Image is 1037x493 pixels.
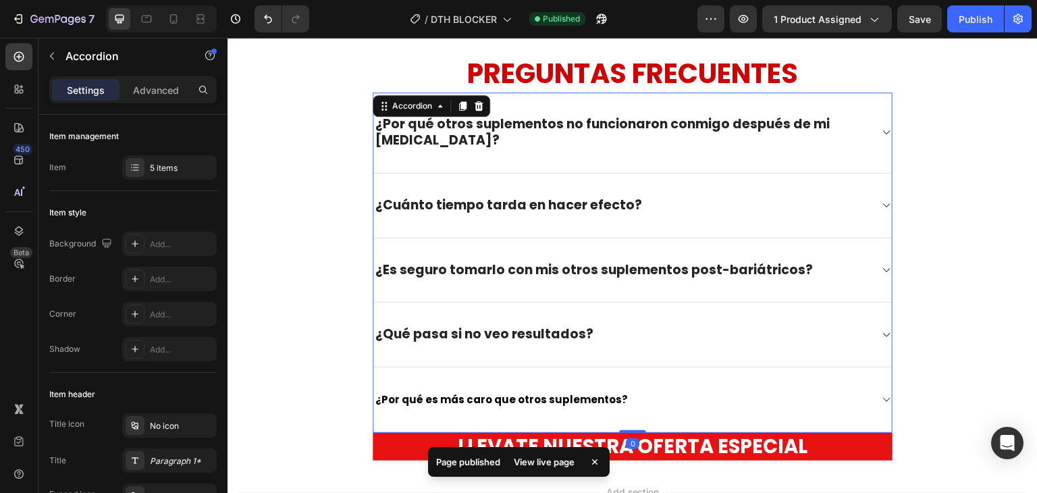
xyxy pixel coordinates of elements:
div: Item header [49,388,95,400]
div: Add... [150,344,213,356]
iframe: Design area [228,38,1037,493]
div: Item style [49,207,86,219]
div: 0 [398,400,412,411]
button: Publish [947,5,1004,32]
span: DTH BLOCKER [431,12,497,26]
span: Add section [373,447,437,461]
div: Shadow [49,343,80,355]
div: View live page [506,452,583,471]
div: Corner [49,308,76,320]
span: Published [543,13,580,25]
div: Publish [959,12,992,26]
p: Advanced [133,83,179,97]
div: Undo/Redo [255,5,309,32]
span: / [425,12,428,26]
div: Background [49,235,115,253]
div: Title icon [49,418,84,430]
button: 7 [5,5,101,32]
span: Save [909,14,931,25]
div: No icon [150,420,213,432]
div: Item [49,161,66,174]
div: Border [49,273,76,285]
div: Item management [49,130,119,142]
div: Title [49,455,66,467]
button: Save [897,5,942,32]
div: 450 [13,144,32,155]
p: Settings [67,83,105,97]
h2: LLEVATE NUESTRA OFERTA ESPECIAL [145,395,665,423]
p: 7 [88,11,95,27]
div: Add... [150,274,213,286]
p: Page published [436,455,500,469]
p: Accordion [65,48,180,64]
button: 1 product assigned [762,5,892,32]
div: 5 items [150,162,213,174]
div: Open Intercom Messenger [991,427,1023,459]
div: Add... [150,309,213,321]
div: Add... [150,238,213,251]
span: 1 product assigned [774,12,861,26]
div: Beta [10,247,32,258]
div: Paragraph 1* [150,455,213,467]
